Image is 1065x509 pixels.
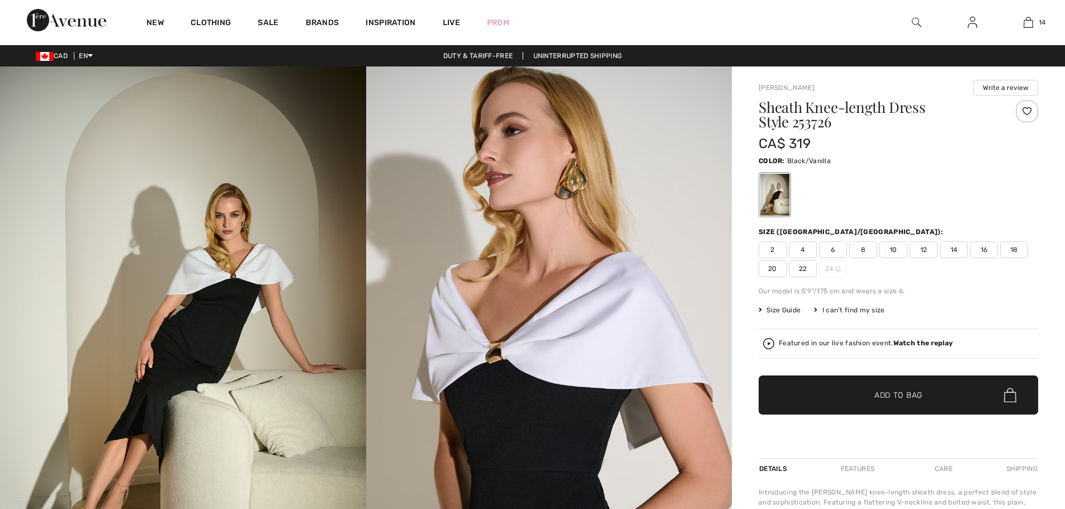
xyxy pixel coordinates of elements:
strong: Watch the replay [893,339,953,347]
span: 24 [819,260,847,277]
span: 22 [789,260,817,277]
span: 6 [819,241,847,258]
span: 16 [970,241,998,258]
span: CA$ 319 [759,136,811,151]
span: 20 [759,260,787,277]
a: New [146,18,164,30]
div: Details [759,459,790,479]
div: Features [831,459,884,479]
div: Black/Vanilla [760,174,789,216]
span: Black/Vanilla [787,157,831,165]
img: search the website [912,16,921,29]
a: 14 [1001,16,1055,29]
span: 12 [910,241,938,258]
a: Sign In [959,16,986,30]
img: ring-m.svg [835,266,841,272]
img: My Info [968,16,977,29]
div: Size ([GEOGRAPHIC_DATA]/[GEOGRAPHIC_DATA]): [759,227,945,237]
button: Write a review [973,80,1038,96]
span: 14 [1039,17,1046,27]
span: 10 [879,241,907,258]
span: Inspiration [366,18,415,30]
span: EN [79,52,93,60]
a: Live [443,17,460,28]
span: 8 [849,241,877,258]
img: 1ère Avenue [27,9,106,31]
span: 18 [1000,241,1028,258]
div: I can't find my size [814,305,884,315]
img: My Bag [1024,16,1033,29]
div: Care [925,459,962,479]
button: Add to Bag [759,375,1038,415]
span: Color: [759,157,785,165]
span: Add to Bag [874,389,922,401]
a: [PERSON_NAME] [759,84,815,92]
div: Shipping [1004,459,1038,479]
img: Bag.svg [1004,388,1016,402]
span: Size Guide [759,305,801,315]
h1: Sheath Knee-length Dress Style 253726 [759,100,992,129]
div: Featured in our live fashion event. [779,340,953,347]
span: CAD [36,52,72,60]
a: Prom [487,17,509,28]
span: 14 [940,241,968,258]
a: Clothing [191,18,231,30]
div: Our model is 5'9"/175 cm and wears a size 6. [759,286,1038,296]
span: 2 [759,241,787,258]
span: 4 [789,241,817,258]
img: Canadian Dollar [36,52,54,61]
img: Watch the replay [763,338,774,349]
a: Brands [306,18,339,30]
a: Sale [258,18,278,30]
